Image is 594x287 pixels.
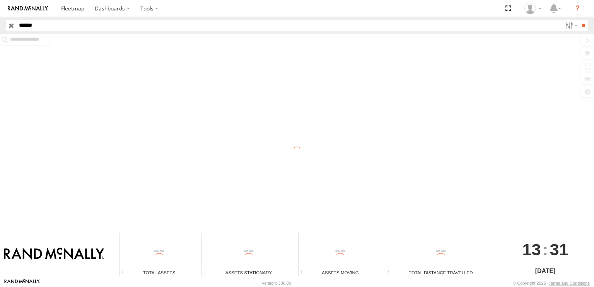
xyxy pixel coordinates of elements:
span: 31 [550,233,568,266]
div: Jose Goitia [522,3,544,14]
a: Terms and Conditions [549,281,590,285]
div: Assets Moving [299,269,382,276]
label: Search Filter Options [562,20,579,31]
div: Version: 306.00 [262,281,291,285]
span: 13 [522,233,541,266]
div: © Copyright 2025 - [513,281,590,285]
div: [DATE] [499,266,591,276]
div: Assets Stationary [202,269,295,276]
div: Total distance travelled by all assets within specified date range and applied filters [385,270,397,276]
div: Total Assets [119,269,199,276]
div: : [499,233,591,266]
img: rand-logo.svg [8,6,48,11]
a: Visit our Website [4,279,40,287]
img: Rand McNally [4,248,104,261]
div: Total number of Enabled Assets [119,270,131,276]
div: Total Distance Travelled [385,269,496,276]
i: ? [572,2,584,15]
div: Total number of assets current stationary. [202,270,213,276]
div: Total number of assets current in transit. [299,270,310,276]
